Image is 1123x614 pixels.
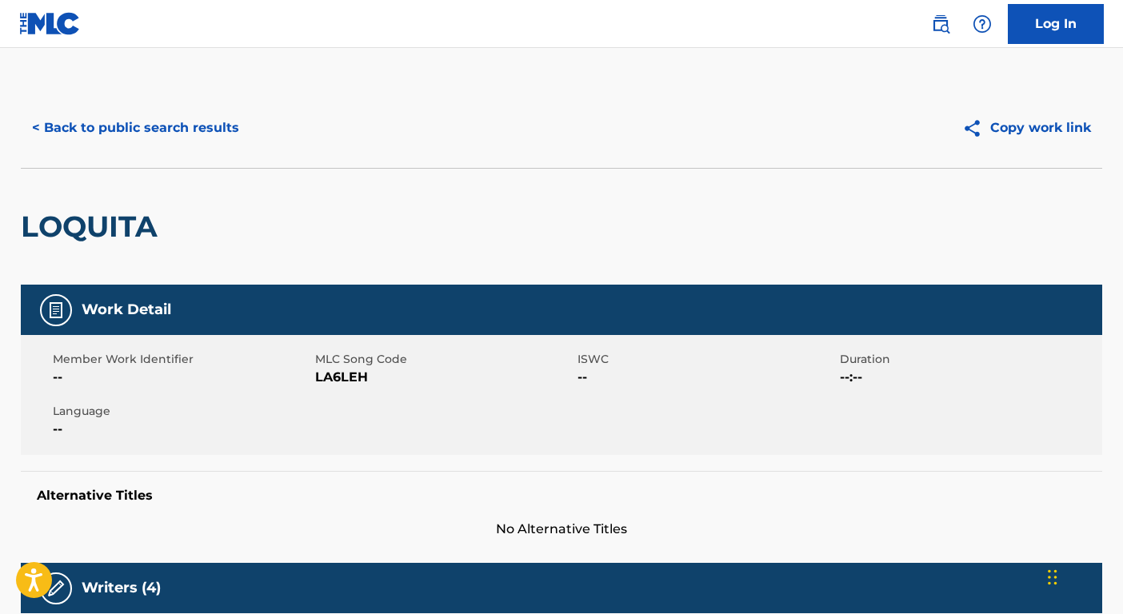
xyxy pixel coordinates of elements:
[82,301,171,319] h5: Work Detail
[82,579,161,597] h5: Writers (4)
[840,368,1098,387] span: --:--
[21,520,1102,539] span: No Alternative Titles
[577,351,836,368] span: ISWC
[46,301,66,320] img: Work Detail
[931,14,950,34] img: search
[577,368,836,387] span: --
[840,351,1098,368] span: Duration
[951,108,1102,148] button: Copy work link
[962,118,990,138] img: Copy work link
[315,351,573,368] span: MLC Song Code
[1048,553,1057,601] div: Drag
[19,12,81,35] img: MLC Logo
[53,420,311,439] span: --
[1008,4,1104,44] a: Log In
[53,368,311,387] span: --
[1043,537,1123,614] iframe: Chat Widget
[46,579,66,598] img: Writers
[21,209,166,245] h2: LOQUITA
[315,368,573,387] span: LA6LEH
[966,8,998,40] div: Help
[53,403,311,420] span: Language
[53,351,311,368] span: Member Work Identifier
[925,8,957,40] a: Public Search
[973,14,992,34] img: help
[37,488,1086,504] h5: Alternative Titles
[21,108,250,148] button: < Back to public search results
